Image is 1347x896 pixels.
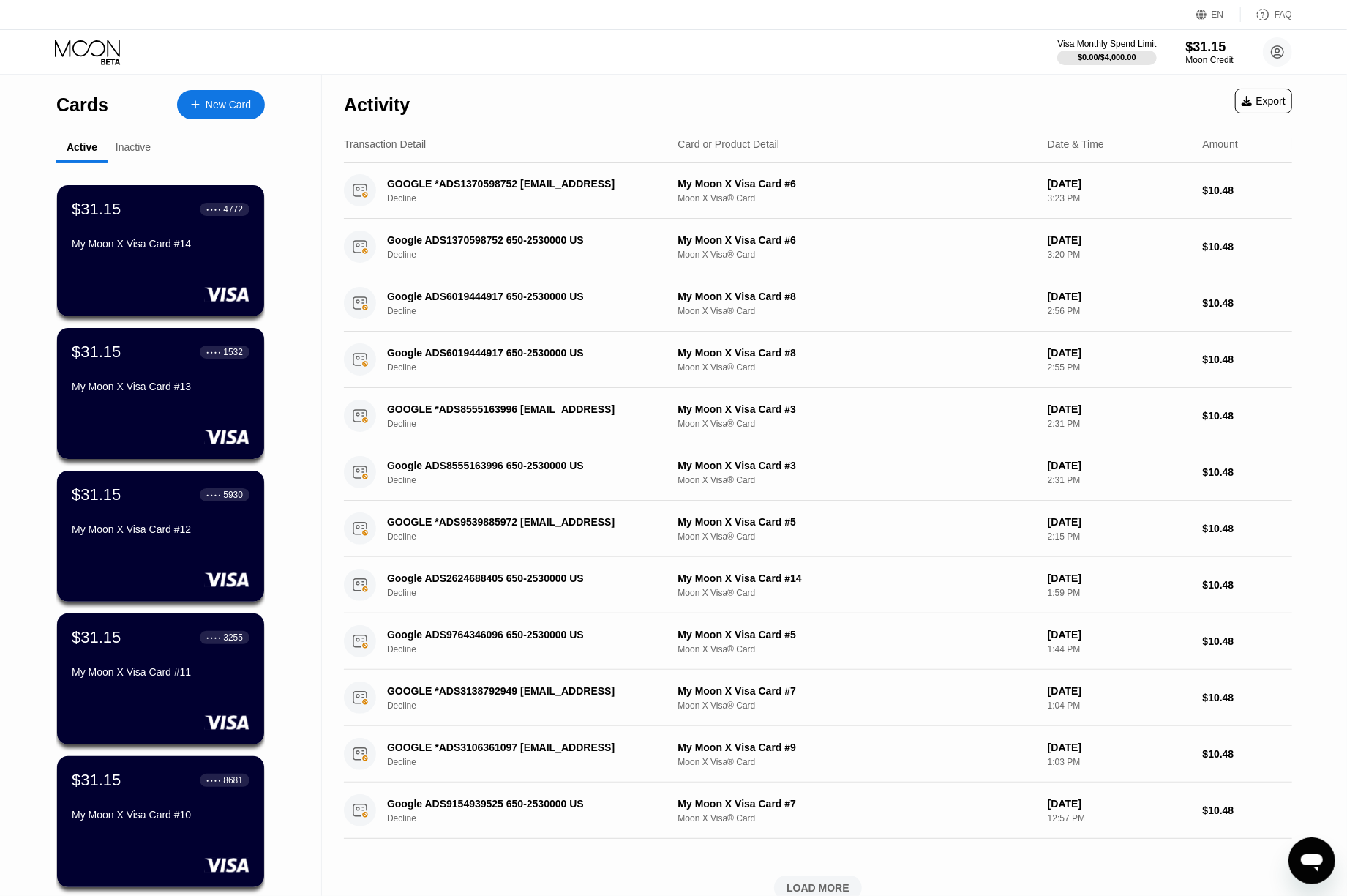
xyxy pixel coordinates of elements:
[344,670,1292,726] div: GOOGLE *ADS3138792949 [EMAIL_ADDRESS]DeclineMy Moon X Visa Card #7Moon X Visa® Card[DATE]1:04 PM$...
[206,350,221,354] div: ● ● ● ●
[387,193,677,204] div: Decline
[72,628,121,647] div: $31.15
[1048,798,1191,810] div: [DATE]
[387,572,657,584] div: Google ADS2624688405 650-2530000 US
[678,572,1035,584] div: My Moon X Visa Card #14
[678,362,1035,373] div: Moon X Visa® Card
[1048,291,1191,302] div: [DATE]
[344,501,1292,557] div: GOOGLE *ADS9539885972 [EMAIL_ADDRESS]DeclineMy Moon X Visa Card #5Moon X Visa® Card[DATE]2:15 PM$...
[1203,579,1292,591] div: $10.48
[57,756,264,887] div: $31.15● ● ● ●8681My Moon X Visa Card #10
[72,238,249,250] div: My Moon X Visa Card #14
[344,726,1292,783] div: GOOGLE *ADS3106361097 [EMAIL_ADDRESS]DeclineMy Moon X Visa Card #9Moon X Visa® Card[DATE]1:03 PM$...
[72,666,249,678] div: My Moon X Visa Card #11
[678,516,1035,528] div: My Moon X Visa Card #5
[387,644,677,654] div: Decline
[678,291,1035,302] div: My Moon X Visa Card #8
[678,403,1035,415] div: My Moon X Visa Card #3
[72,381,249,392] div: My Moon X Visa Card #13
[223,204,243,214] div: 4772
[678,193,1035,204] div: Moon X Visa® Card
[1048,234,1191,246] div: [DATE]
[1048,347,1191,359] div: [DATE]
[344,557,1292,613] div: Google ADS2624688405 650-2530000 USDeclineMy Moon X Visa Card #14Moon X Visa® Card[DATE]1:59 PM$1...
[678,798,1035,810] div: My Moon X Visa Card #7
[387,757,677,767] div: Decline
[678,742,1035,753] div: My Moon X Visa Card #9
[206,99,251,111] div: New Card
[387,531,677,542] div: Decline
[1048,701,1191,711] div: 1:04 PM
[1242,95,1286,107] div: Export
[344,94,410,116] div: Activity
[1048,178,1191,190] div: [DATE]
[344,275,1292,332] div: Google ADS6019444917 650-2530000 USDeclineMy Moon X Visa Card #8Moon X Visa® Card[DATE]2:56 PM$10.48
[1203,466,1292,478] div: $10.48
[678,644,1035,654] div: Moon X Visa® Card
[57,328,264,459] div: $31.15● ● ● ●1532My Moon X Visa Card #13
[387,685,657,697] div: GOOGLE *ADS3138792949 [EMAIL_ADDRESS]
[1048,306,1191,316] div: 2:56 PM
[1186,40,1234,55] div: $31.15
[344,163,1292,219] div: GOOGLE *ADS1370598752 [EMAIL_ADDRESS]DeclineMy Moon X Visa Card #6Moon X Visa® Card[DATE]3:23 PM$...
[67,141,97,153] div: Active
[1203,523,1292,534] div: $10.48
[678,250,1035,260] div: Moon X Visa® Card
[1048,460,1191,471] div: [DATE]
[344,388,1292,444] div: GOOGLE *ADS8555163996 [EMAIL_ADDRESS]DeclineMy Moon X Visa Card #3Moon X Visa® Card[DATE]2:31 PM$...
[1235,89,1292,113] div: Export
[1275,10,1292,20] div: FAQ
[206,493,221,497] div: ● ● ● ●
[177,90,265,119] div: New Card
[387,234,657,246] div: Google ADS1370598752 650-2530000 US
[57,613,264,744] div: $31.15● ● ● ●3255My Moon X Visa Card #11
[1048,813,1191,824] div: 12:57 PM
[387,742,657,753] div: GOOGLE *ADS3106361097 [EMAIL_ADDRESS]
[1212,10,1224,20] div: EN
[1203,354,1292,365] div: $10.48
[387,798,657,810] div: Google ADS9154939525 650-2530000 US
[344,219,1292,275] div: Google ADS1370598752 650-2530000 USDeclineMy Moon X Visa Card #6Moon X Visa® Card[DATE]3:20 PM$10.48
[1048,644,1191,654] div: 1:44 PM
[387,516,657,528] div: GOOGLE *ADS9539885972 [EMAIL_ADDRESS]
[387,291,657,302] div: Google ADS6019444917 650-2530000 US
[223,775,243,785] div: 8681
[1048,362,1191,373] div: 2:55 PM
[678,531,1035,542] div: Moon X Visa® Card
[387,347,657,359] div: Google ADS6019444917 650-2530000 US
[72,343,121,362] div: $31.15
[1057,39,1156,49] div: Visa Monthly Spend Limit
[1203,297,1292,309] div: $10.48
[1048,250,1191,260] div: 3:20 PM
[1048,757,1191,767] div: 1:03 PM
[1048,516,1191,528] div: [DATE]
[1203,804,1292,816] div: $10.48
[57,185,264,316] div: $31.15● ● ● ●4772My Moon X Visa Card #14
[206,207,221,212] div: ● ● ● ●
[1203,635,1292,647] div: $10.48
[1203,748,1292,760] div: $10.48
[1078,53,1136,61] div: $0.00 / $4,000.00
[1203,138,1238,150] div: Amount
[1048,531,1191,542] div: 2:15 PM
[678,475,1035,485] div: Moon X Visa® Card
[1196,7,1241,22] div: EN
[56,94,108,116] div: Cards
[678,460,1035,471] div: My Moon X Visa Card #3
[678,757,1035,767] div: Moon X Visa® Card
[1203,410,1292,422] div: $10.48
[387,306,677,316] div: Decline
[344,138,426,150] div: Transaction Detail
[206,778,221,783] div: ● ● ● ●
[1048,685,1191,697] div: [DATE]
[1048,475,1191,485] div: 2:31 PM
[678,138,779,150] div: Card or Product Detail
[387,588,677,598] div: Decline
[1186,40,1234,65] div: $31.15Moon Credit
[72,485,121,504] div: $31.15
[223,347,243,357] div: 1532
[344,332,1292,388] div: Google ADS6019444917 650-2530000 USDeclineMy Moon X Visa Card #8Moon X Visa® Card[DATE]2:55 PM$10.48
[116,141,151,153] div: Inactive
[1288,837,1335,884] iframe: Nút để khởi chạy cửa sổ nhắn tin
